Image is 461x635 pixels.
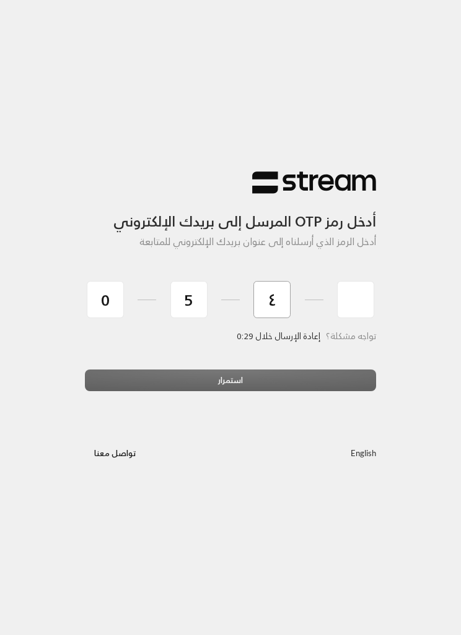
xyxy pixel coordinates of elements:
[85,443,146,465] button: تواصل معنا
[85,236,376,248] h5: أدخل الرمز الذي أرسلناه إلى عنوان بريدك الإلكتروني للمتابعة
[237,328,320,343] span: إعادة الإرسال خلال 0:29
[351,443,376,465] a: English
[326,328,376,343] span: تواجه مشكلة؟
[85,194,376,230] h3: أدخل رمز OTP المرسل إلى بريدك الإلكتروني
[252,171,376,195] img: Stream Logo
[85,446,146,460] a: تواصل معنا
